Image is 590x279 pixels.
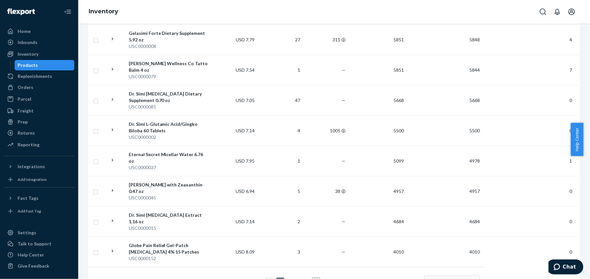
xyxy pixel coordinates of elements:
span: — [342,158,346,164]
div: Fast Tags [18,195,38,201]
span: 0 [567,128,575,133]
td: 5 [257,176,303,206]
div: Globe Pain Relief Gel-Patch [MEDICAL_DATA] 4% 15 Patches [129,242,209,255]
span: USD 7.14 [236,219,255,224]
span: USD 7.54 [236,67,255,73]
button: Fast Tags [4,193,74,203]
div: USC0000015 [129,225,209,231]
div: Help Center [18,252,44,258]
a: Settings [4,228,74,238]
span: 4684 [467,219,482,224]
a: Replenishments [4,71,74,81]
a: Parcel [4,94,74,104]
div: Add Integration [18,177,47,182]
div: Eternal Secret Micellar Water 6.76 oz [129,151,209,164]
div: Talk to Support [18,241,52,247]
span: 5851 [391,67,406,73]
button: Integrations [4,161,74,172]
span: 0 [567,249,575,255]
div: USC0000037 [129,164,209,171]
span: 1 [567,158,575,164]
div: Replenishments [18,73,52,80]
span: 5500 [391,128,406,133]
span: — [342,67,346,73]
a: Inbounds [4,37,74,48]
img: Flexport logo [7,8,35,15]
span: 5668 [391,97,406,103]
span: 5844 [467,67,482,73]
div: Integrations [18,163,45,170]
div: USC0000045 [129,195,209,201]
div: Settings [18,229,36,236]
td: 3 [257,237,303,267]
span: — [342,249,346,255]
div: Freight [18,108,34,114]
span: — [342,97,346,103]
button: Open Search Box [537,5,550,18]
div: Inbounds [18,39,37,46]
button: Talk to Support [4,239,74,249]
div: Reporting [18,141,39,148]
button: Give Feedback [4,261,74,271]
span: 5668 [467,97,482,103]
button: Open notifications [551,5,564,18]
td: 47 [257,85,303,115]
a: Add Fast Tag [4,206,74,216]
a: Returns [4,128,74,138]
button: Help Center [571,123,583,156]
span: 4957 [391,188,406,194]
a: Freight [4,106,74,116]
div: Parcel [18,96,31,102]
div: Returns [18,130,35,136]
td: 4 [257,115,303,146]
div: USC0000008 [129,43,209,50]
div: USC0000002 [129,134,209,140]
div: Dr. Simi [MEDICAL_DATA] Dietary Supplement 0.70 oz [129,91,209,104]
span: 4957 [467,188,482,194]
div: Home [18,28,31,35]
div: Add Fast Tag [18,208,41,214]
span: 5848 [467,37,482,42]
span: 0 [567,188,575,194]
td: 27 [257,24,303,55]
span: 0 [567,97,575,103]
span: USD 7.14 [236,128,255,133]
button: Close Navigation [61,5,74,18]
a: Home [4,26,74,37]
a: Prep [4,117,74,127]
div: Orders [18,84,33,91]
a: Reporting [4,139,74,150]
div: Prep [18,119,28,125]
span: 4978 [467,158,482,164]
div: Dr. Simi L-Glutamic Acid/Gingko Biloba 60 Tablets [129,121,209,134]
div: Products [18,62,38,68]
td: 311 [303,24,348,55]
span: USD 7.95 [236,158,255,164]
span: USD 8.09 [236,249,255,255]
td: 1 [257,55,303,85]
a: Add Integration [4,174,74,185]
td: 38 [303,176,348,206]
span: USD 6.94 [236,188,255,194]
div: USC0000081 [129,104,209,110]
span: 0 [567,219,575,224]
ol: breadcrumbs [83,2,124,21]
div: Give Feedback [18,263,49,269]
span: 5500 [467,128,482,133]
a: Help Center [4,250,74,260]
span: 4010 [467,249,482,255]
div: USC0000079 [129,73,209,80]
td: 2 [257,206,303,237]
iframe: Abre un widget desde donde se puede chatear con uno de los agentes [549,259,583,276]
a: Products [15,60,75,70]
span: 4010 [391,249,406,255]
a: Inventory [4,49,74,59]
div: [PERSON_NAME] Wellness Co Tatto Balm 4 oz [129,60,209,73]
span: USD 7.79 [236,37,255,42]
a: Inventory [89,8,118,15]
span: 5099 [391,158,406,164]
div: Inventory [18,51,38,57]
span: 7 [567,67,575,73]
